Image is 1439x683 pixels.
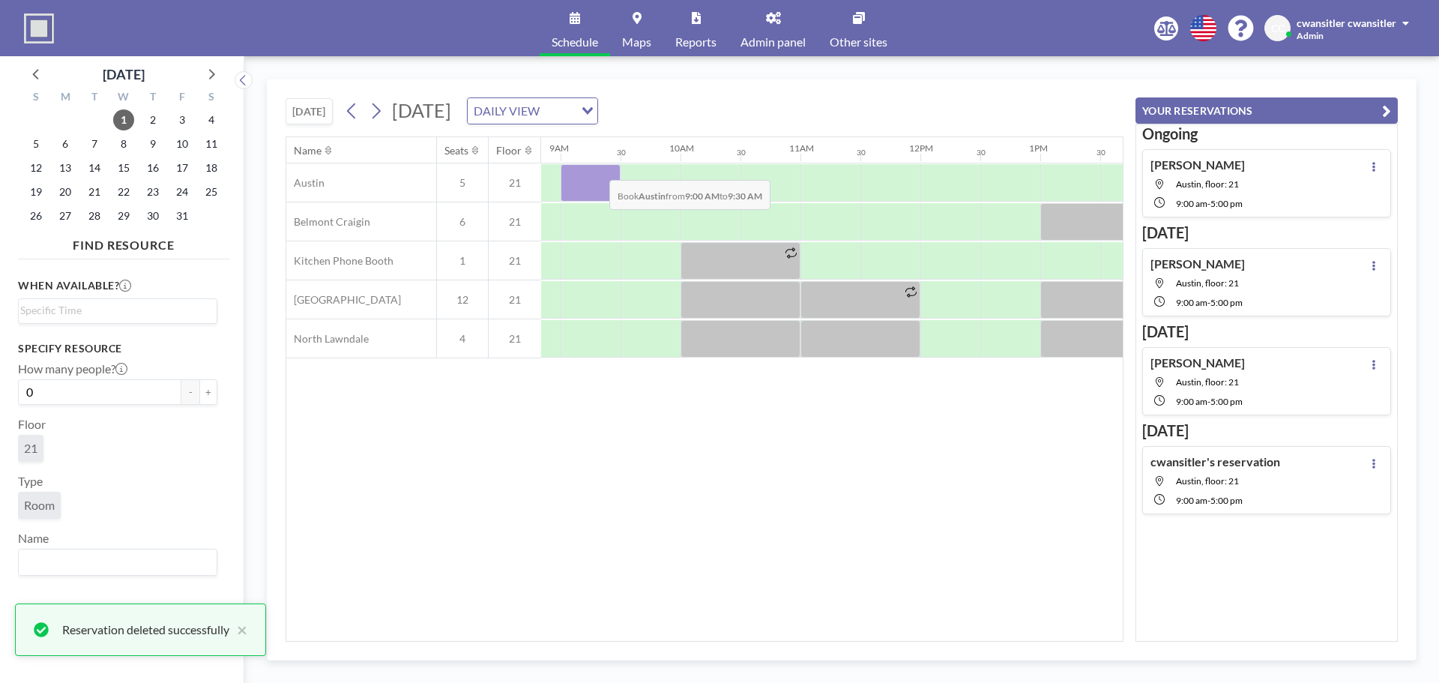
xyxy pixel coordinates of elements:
span: 4 [437,332,488,346]
h3: Specify resource [18,342,217,355]
span: CC [1271,22,1285,35]
div: S [22,88,51,108]
h3: Ongoing [1142,124,1391,143]
span: 21 [489,176,541,190]
button: [DATE] [286,98,333,124]
span: Austin, floor: 21 [1176,475,1239,487]
h4: [PERSON_NAME] [1150,256,1245,271]
div: Name [294,144,322,157]
span: 5:00 PM [1210,198,1243,209]
span: Austin, floor: 21 [1176,376,1239,388]
span: Other sites [830,36,887,48]
div: 30 [977,148,986,157]
div: W [109,88,139,108]
span: - [1207,495,1210,506]
span: Austin [286,176,325,190]
button: - [181,379,199,405]
span: 6 [437,215,488,229]
span: Sunday, October 19, 2025 [25,181,46,202]
input: Search for option [544,101,573,121]
span: 5 [437,176,488,190]
span: Admin [1297,30,1324,41]
span: - [1207,396,1210,407]
button: close [229,621,247,639]
span: Friday, October 17, 2025 [172,157,193,178]
span: Sunday, October 5, 2025 [25,133,46,154]
h3: [DATE] [1142,322,1391,341]
div: 12PM [909,142,933,154]
span: Sunday, October 26, 2025 [25,205,46,226]
span: Thursday, October 2, 2025 [142,109,163,130]
span: 9:00 AM [1176,297,1207,308]
span: Saturday, October 25, 2025 [201,181,222,202]
h4: FIND RESOURCE [18,232,229,253]
span: 21 [489,215,541,229]
button: YOUR RESERVATIONS [1135,97,1398,124]
span: 9:00 AM [1176,198,1207,209]
div: 30 [737,148,746,157]
b: Austin [639,190,666,202]
div: Reservation deleted successfully [62,621,229,639]
h4: cwansitler's reservation [1150,454,1280,469]
span: 21 [489,293,541,307]
div: 9AM [549,142,569,154]
span: Austin, floor: 21 [1176,277,1239,289]
button: + [199,379,217,405]
span: Belmont Craigin [286,215,370,229]
span: Saturday, October 18, 2025 [201,157,222,178]
div: Search for option [19,550,217,575]
div: 1PM [1029,142,1048,154]
span: Friday, October 24, 2025 [172,181,193,202]
span: Wednesday, October 8, 2025 [113,133,134,154]
span: Tuesday, October 28, 2025 [84,205,105,226]
div: F [167,88,196,108]
span: Friday, October 3, 2025 [172,109,193,130]
h4: [PERSON_NAME] [1150,355,1245,370]
span: [GEOGRAPHIC_DATA] [286,293,401,307]
div: S [196,88,226,108]
span: 21 [24,441,37,456]
label: Type [18,474,43,489]
input: Search for option [20,302,208,319]
span: Kitchen Phone Booth [286,254,393,268]
span: Wednesday, October 1, 2025 [113,109,134,130]
label: How many people? [18,361,127,376]
div: 30 [857,148,866,157]
input: Search for option [20,553,208,572]
span: Schedule [552,36,598,48]
div: T [80,88,109,108]
span: Wednesday, October 15, 2025 [113,157,134,178]
h3: [DATE] [1142,421,1391,440]
span: Thursday, October 23, 2025 [142,181,163,202]
span: Tuesday, October 21, 2025 [84,181,105,202]
span: Monday, October 20, 2025 [55,181,76,202]
span: Monday, October 6, 2025 [55,133,76,154]
span: Maps [622,36,651,48]
b: 9:30 AM [728,190,762,202]
span: Thursday, October 9, 2025 [142,133,163,154]
span: 5:00 PM [1210,396,1243,407]
span: Monday, October 13, 2025 [55,157,76,178]
b: 9:00 AM [685,190,719,202]
div: Search for option [19,299,217,322]
span: [DATE] [392,99,451,121]
span: Friday, October 10, 2025 [172,133,193,154]
span: Monday, October 27, 2025 [55,205,76,226]
span: Wednesday, October 22, 2025 [113,181,134,202]
span: Thursday, October 16, 2025 [142,157,163,178]
span: 9:00 AM [1176,495,1207,506]
div: Floor [496,144,522,157]
div: 30 [617,148,626,157]
span: - [1207,198,1210,209]
span: Tuesday, October 14, 2025 [84,157,105,178]
label: Floor [18,417,46,432]
span: North Lawndale [286,332,369,346]
span: Saturday, October 4, 2025 [201,109,222,130]
span: - [1207,297,1210,308]
div: Seats [444,144,468,157]
span: Admin panel [740,36,806,48]
span: Wednesday, October 29, 2025 [113,205,134,226]
span: 21 [489,254,541,268]
span: Sunday, October 12, 2025 [25,157,46,178]
span: 9:00 AM [1176,396,1207,407]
